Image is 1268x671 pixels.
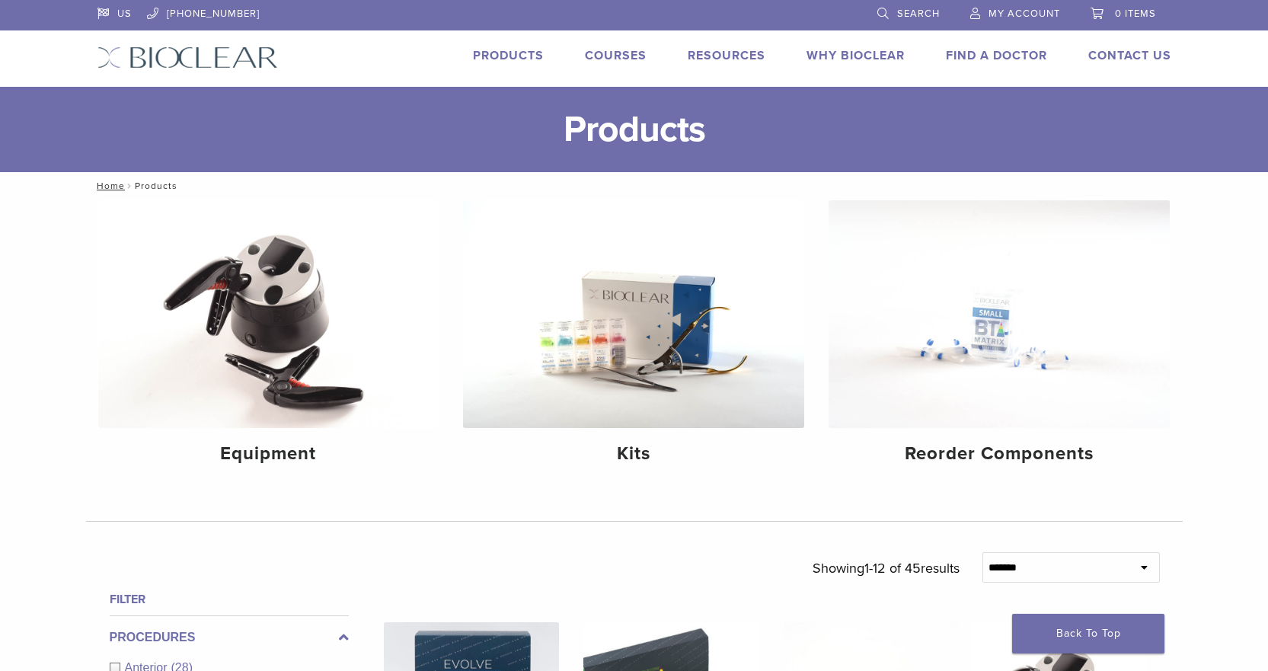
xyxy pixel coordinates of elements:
a: Home [92,181,125,191]
span: Search [897,8,940,20]
label: Procedures [110,628,349,647]
img: Bioclear [97,46,278,69]
nav: Products [86,172,1183,200]
span: / [125,182,135,190]
span: 0 items [1115,8,1156,20]
a: Why Bioclear [806,48,905,63]
a: Products [473,48,544,63]
h4: Reorder Components [841,440,1158,468]
a: Kits [463,200,804,478]
a: Reorder Components [829,200,1170,478]
h4: Kits [475,440,792,468]
h4: Filter [110,590,349,609]
h4: Equipment [110,440,427,468]
a: Equipment [98,200,439,478]
p: Showing results [813,552,960,584]
a: Resources [688,48,765,63]
span: 1-12 of 45 [864,560,921,577]
a: Find A Doctor [946,48,1047,63]
img: Equipment [98,200,439,428]
img: Kits [463,200,804,428]
span: My Account [989,8,1060,20]
a: Courses [585,48,647,63]
img: Reorder Components [829,200,1170,428]
a: Back To Top [1012,614,1164,653]
a: Contact Us [1088,48,1171,63]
